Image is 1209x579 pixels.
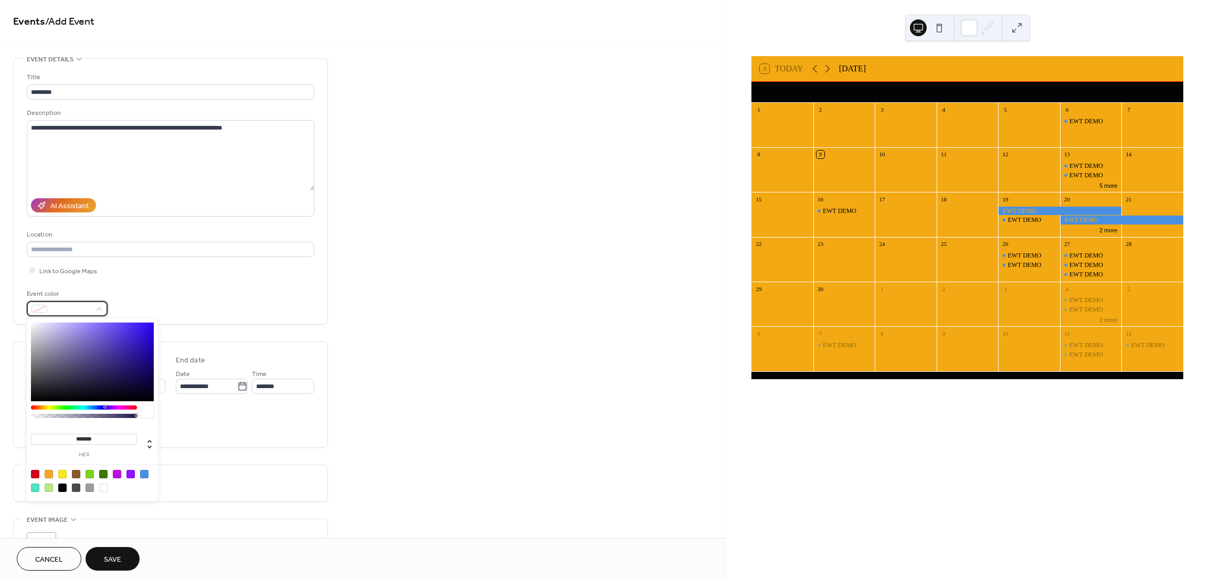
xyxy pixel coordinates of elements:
[31,484,39,492] div: #50E3C2
[1069,117,1103,126] div: EWT DEMO
[1063,151,1071,158] div: 13
[1060,270,1122,279] div: EWT DEMO
[819,82,878,103] div: Tue
[58,470,67,478] div: #F8E71C
[1095,225,1121,234] button: 2 more
[878,106,886,114] div: 3
[1008,216,1041,224] div: EWT DEMO
[1063,195,1071,203] div: 20
[27,54,73,65] span: Event details
[816,151,824,158] div: 9
[816,240,824,248] div: 23
[940,329,948,337] div: 9
[252,369,267,380] span: Time
[813,207,875,216] div: EWT DEMO
[816,329,824,337] div: 7
[1063,240,1071,248] div: 27
[1125,195,1132,203] div: 21
[755,240,762,248] div: 22
[31,452,137,458] label: hex
[1121,341,1183,350] div: EWT DEMO
[1131,341,1164,350] div: EWT DEMO
[998,207,1121,216] div: EWT DEMO
[99,484,108,492] div: #FFFFFF
[27,288,105,299] div: Event color
[878,240,886,248] div: 24
[1001,329,1009,337] div: 10
[1060,162,1122,170] div: EWT DEMO
[1069,296,1103,305] div: EWT DEMO
[176,355,205,366] div: End date
[140,470,149,478] div: #4A90E2
[938,82,997,103] div: Thu
[755,285,762,293] div: 29
[1001,106,1009,114] div: 5
[1069,162,1103,170] div: EWT DEMO
[1063,329,1071,337] div: 11
[1060,296,1122,305] div: EWT DEMO
[27,514,68,526] span: Event image
[27,532,56,562] div: ;
[1125,285,1132,293] div: 5
[1063,285,1071,293] div: 4
[878,195,886,203] div: 17
[86,484,94,492] div: #9B9B9B
[1095,315,1121,324] button: 2 more
[58,484,67,492] div: #000000
[878,329,886,337] div: 8
[1063,106,1071,114] div: 6
[86,547,140,571] button: Save
[760,82,819,103] div: Mon
[1060,350,1122,359] div: EWT DEMO
[1060,216,1183,224] div: EWT DEMO
[1060,251,1122,260] div: EWT DEMO
[998,216,1060,224] div: EWT DEMO
[1125,329,1132,337] div: 12
[1056,82,1116,103] div: Sat
[940,106,948,114] div: 4
[45,484,53,492] div: #B8E986
[816,106,824,114] div: 2
[940,195,948,203] div: 18
[1060,341,1122,350] div: EWT DEMO
[878,151,886,158] div: 10
[27,229,312,240] div: Location
[1069,341,1103,350] div: EWT DEMO
[27,72,312,83] div: Title
[1069,261,1103,270] div: EWT DEMO
[1125,240,1132,248] div: 28
[816,285,824,293] div: 30
[1060,171,1122,180] div: EWT DEMO
[1060,261,1122,270] div: EWT DEMO
[86,470,94,478] div: #7ED321
[755,329,762,337] div: 6
[13,12,45,32] a: Events
[1060,305,1122,314] div: EWT DEMO
[39,266,97,277] span: Link to Google Maps
[1095,180,1121,189] button: 5 more
[35,554,63,565] span: Cancel
[1008,251,1041,260] div: EWT DEMO
[1069,171,1103,180] div: EWT DEMO
[1001,151,1009,158] div: 12
[940,285,948,293] div: 2
[1116,82,1175,103] div: Sun
[839,62,866,75] div: [DATE]
[823,341,856,350] div: EWT DEMO
[45,470,53,478] div: #F5A623
[878,285,886,293] div: 1
[1008,261,1041,270] div: EWT DEMO
[755,106,762,114] div: 1
[755,195,762,203] div: 15
[1001,195,1009,203] div: 19
[1125,106,1132,114] div: 7
[126,470,135,478] div: #9013FE
[1069,270,1103,279] div: EWT DEMO
[31,198,96,212] button: AI Assistant
[878,82,938,103] div: Wed
[1069,251,1103,260] div: EWT DEMO
[113,470,121,478] div: #BD10E0
[50,201,89,212] div: AI Assistant
[755,151,762,158] div: 8
[17,547,81,571] button: Cancel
